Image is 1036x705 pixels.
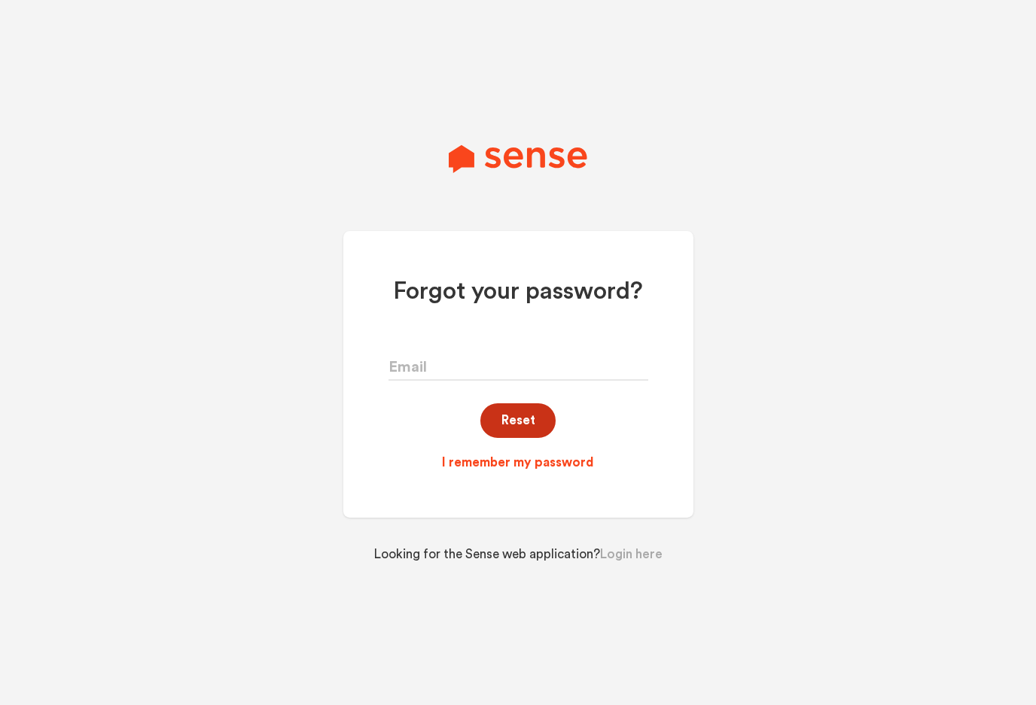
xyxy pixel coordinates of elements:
a: Login here [600,548,663,561]
img: Sense Logo [449,144,587,173]
a: I remember my password [388,454,648,472]
button: Reset [480,403,556,439]
div: Looking for the Sense web application? [339,533,697,564]
h1: Forgot your password? [388,276,648,307]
